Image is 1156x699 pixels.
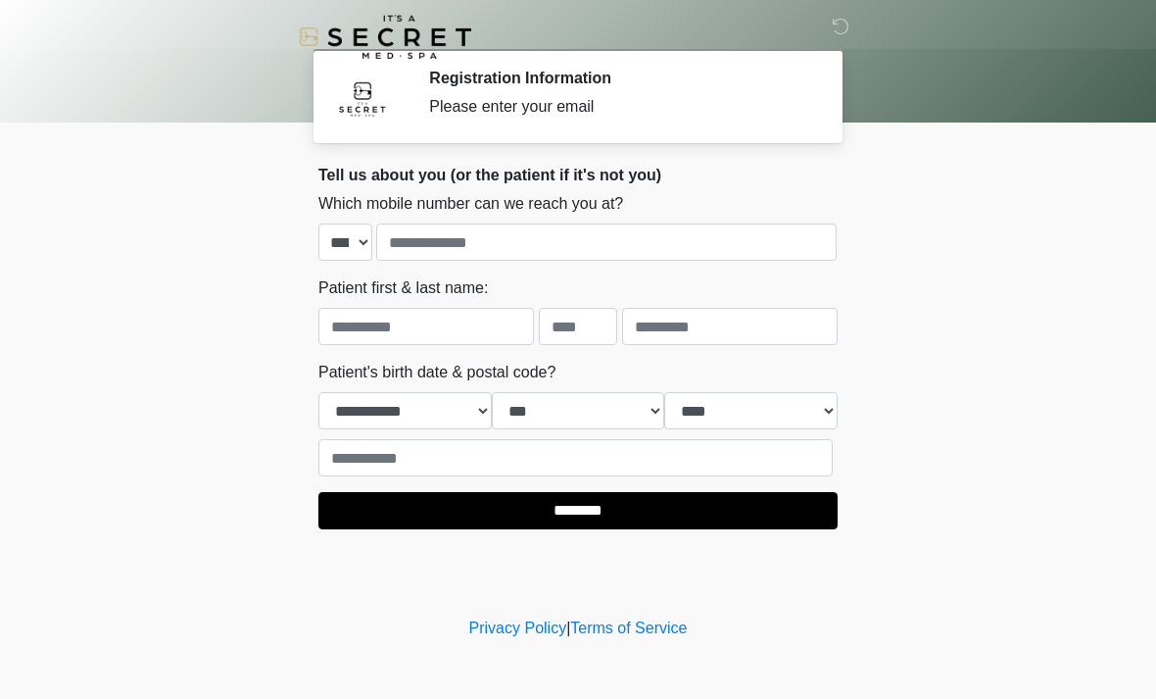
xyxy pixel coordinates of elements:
[333,69,392,127] img: Agent Avatar
[469,620,567,636] a: Privacy Policy
[318,166,838,184] h2: Tell us about you (or the patient if it's not you)
[299,15,471,59] img: It's A Secret Med Spa Logo
[570,620,687,636] a: Terms of Service
[318,276,488,300] label: Patient first & last name:
[318,361,555,384] label: Patient's birth date & postal code?
[429,69,808,87] h2: Registration Information
[318,192,623,216] label: Which mobile number can we reach you at?
[429,95,808,119] div: Please enter your email
[566,620,570,636] a: |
